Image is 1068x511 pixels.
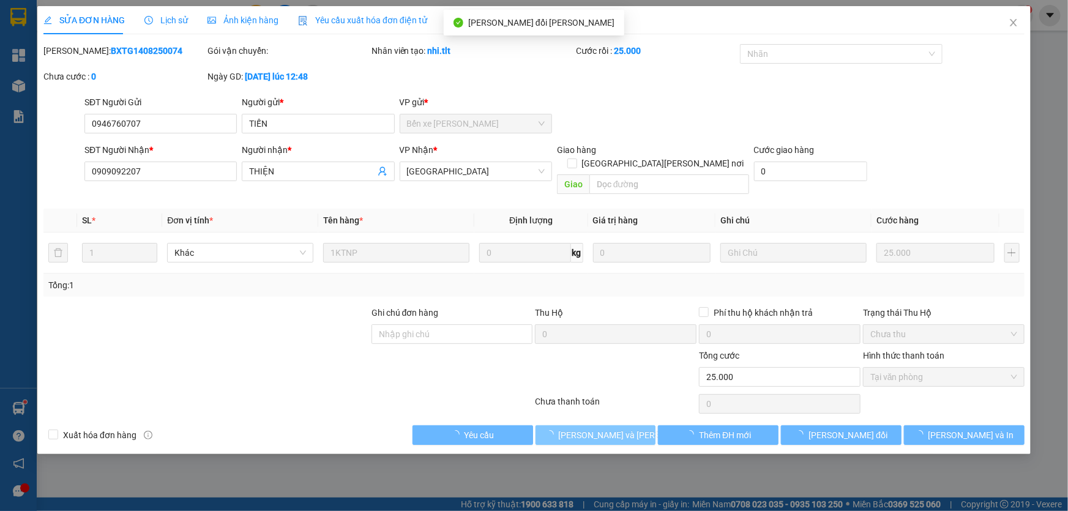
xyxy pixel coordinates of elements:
button: [PERSON_NAME] và In [904,425,1025,445]
input: 0 [593,243,711,263]
span: Giá trị hàng [593,215,638,225]
span: Thu Hộ [535,308,563,318]
div: Tổng: 1 [48,278,413,292]
button: Close [996,6,1031,40]
b: nhi.tlt [428,46,451,56]
span: kg [571,243,583,263]
div: Trạng thái Thu Hộ [863,306,1025,319]
div: Người gửi [242,95,394,109]
div: Gói vận chuyển: [207,44,369,58]
b: BXTG1408250074 [111,46,182,56]
span: picture [207,16,216,24]
span: edit [43,16,52,24]
div: Chưa thanh toán [534,395,698,416]
div: VP gửi [400,95,552,109]
span: loading [915,430,928,439]
th: Ghi chú [715,209,872,233]
span: Thêm ĐH mới [699,428,751,442]
label: Ghi chú đơn hàng [372,308,439,318]
span: Giao hàng [557,145,596,155]
label: Hình thức thanh toán [863,351,944,360]
button: delete [48,243,68,263]
span: Đơn vị tính [167,215,213,225]
span: clock-circle [144,16,153,24]
span: Ảnh kiện hàng [207,15,278,25]
span: Tên hàng [323,215,363,225]
span: user-add [378,166,387,176]
label: Cước giao hàng [754,145,815,155]
span: info-circle [144,431,152,439]
b: 25.000 [614,46,641,56]
span: SL [82,215,92,225]
div: Người nhận [242,143,394,157]
span: Định lượng [509,215,553,225]
span: Sài Gòn [407,162,545,181]
span: Chưa thu [870,325,1017,343]
span: Khác [174,244,306,262]
input: VD: Bàn, Ghế [323,243,469,263]
span: Xuất hóa đơn hàng [58,428,141,442]
div: Cước rồi : [576,44,738,58]
span: [PERSON_NAME] và In [928,428,1014,442]
span: loading [795,430,808,439]
span: loading [545,430,559,439]
button: Yêu cầu [413,425,533,445]
span: close [1009,18,1018,28]
div: SĐT Người Nhận [84,143,237,157]
span: [PERSON_NAME] đổi [PERSON_NAME] [468,18,614,28]
span: [PERSON_NAME] và [PERSON_NAME] hàng [559,428,724,442]
span: [GEOGRAPHIC_DATA][PERSON_NAME] nơi [577,157,749,170]
input: Cước giao hàng [754,162,867,181]
button: plus [1004,243,1020,263]
span: VP Nhận [400,145,434,155]
span: Phí thu hộ khách nhận trả [709,306,818,319]
b: 0 [91,72,96,81]
span: Bến xe Tiền Giang [407,114,545,133]
img: icon [298,16,308,26]
span: loading [451,430,465,439]
span: loading [685,430,699,439]
input: Dọc đường [589,174,749,194]
span: [PERSON_NAME] đổi [808,428,887,442]
span: Lịch sử [144,15,188,25]
input: Ghi chú đơn hàng [372,324,533,344]
span: Tổng cước [699,351,739,360]
button: Thêm ĐH mới [658,425,779,445]
button: [PERSON_NAME] đổi [781,425,902,445]
div: SĐT Người Gửi [84,95,237,109]
span: SỬA ĐƠN HÀNG [43,15,125,25]
div: Ngày GD: [207,70,369,83]
span: Yêu cầu xuất hóa đơn điện tử [298,15,427,25]
button: [PERSON_NAME] và [PERSON_NAME] hàng [536,425,656,445]
div: [PERSON_NAME]: [43,44,205,58]
input: 0 [876,243,995,263]
b: [DATE] lúc 12:48 [245,72,308,81]
span: Tại văn phòng [870,368,1017,386]
span: check-circle [454,18,463,28]
div: Chưa cước : [43,70,205,83]
span: Cước hàng [876,215,919,225]
span: Yêu cầu [465,428,495,442]
div: Nhân viên tạo: [372,44,574,58]
span: Giao [557,174,589,194]
input: Ghi Chú [720,243,867,263]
